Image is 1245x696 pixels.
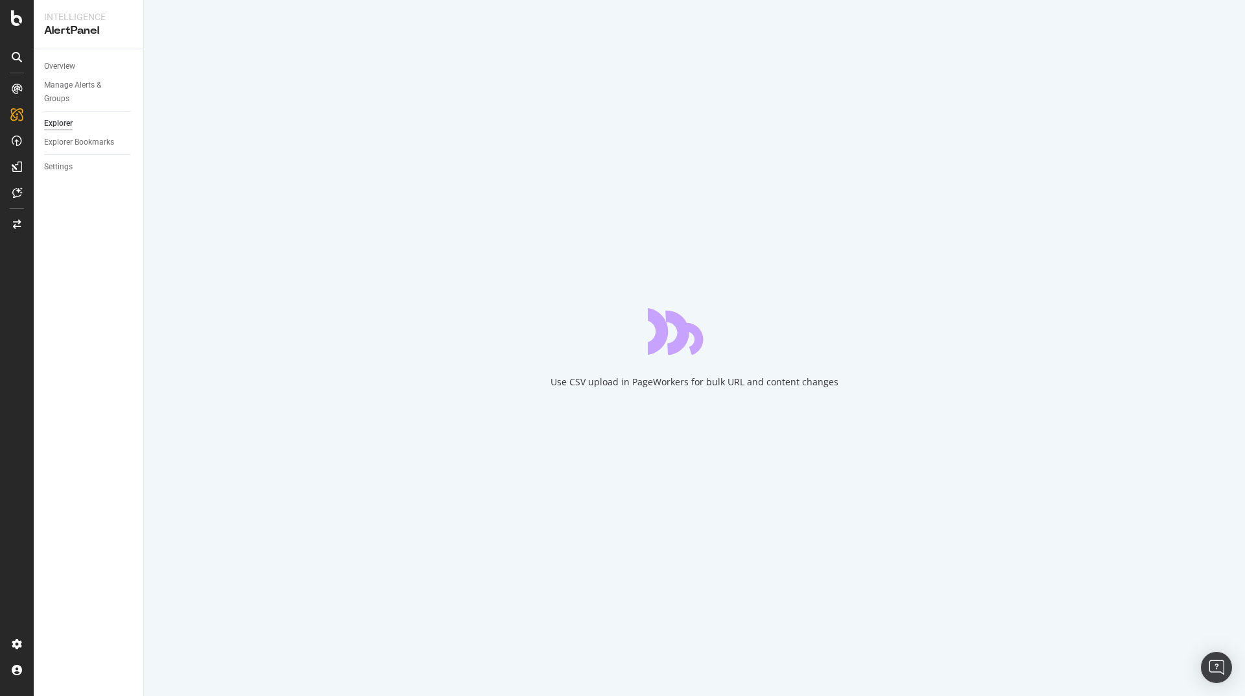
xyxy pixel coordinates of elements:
[44,136,114,149] div: Explorer Bookmarks
[44,160,134,174] a: Settings
[44,23,133,38] div: AlertPanel
[44,160,73,174] div: Settings
[44,117,134,130] a: Explorer
[648,308,741,355] div: animation
[551,376,838,389] div: Use CSV upload in PageWorkers for bulk URL and content changes
[1201,652,1232,683] div: Open Intercom Messenger
[44,60,134,73] a: Overview
[44,10,133,23] div: Intelligence
[44,78,122,106] div: Manage Alerts & Groups
[44,117,73,130] div: Explorer
[44,60,75,73] div: Overview
[44,78,134,106] a: Manage Alerts & Groups
[44,136,134,149] a: Explorer Bookmarks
